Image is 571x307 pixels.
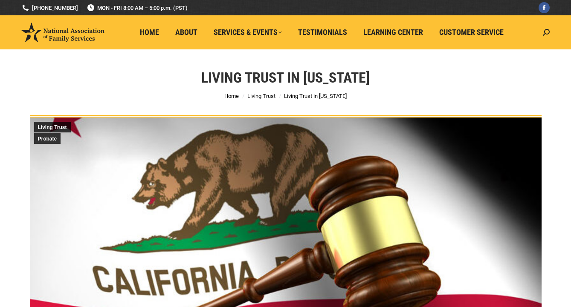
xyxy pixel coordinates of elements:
[34,122,71,132] a: Living Trust
[214,28,282,37] span: Services & Events
[357,24,429,40] a: Learning Center
[433,24,510,40] a: Customer Service
[292,24,353,40] a: Testimonials
[34,133,61,144] a: Probate
[21,4,78,12] a: [PHONE_NUMBER]
[134,24,165,40] a: Home
[439,28,504,37] span: Customer Service
[21,23,104,42] img: National Association of Family Services
[140,28,159,37] span: Home
[284,93,347,99] span: Living Trust in [US_STATE]
[539,2,550,13] a: Facebook page opens in new window
[363,28,423,37] span: Learning Center
[298,28,347,37] span: Testimonials
[87,4,188,12] span: MON - FRI 8:00 AM – 5:00 p.m. (PST)
[169,24,203,40] a: About
[175,28,197,37] span: About
[224,93,239,99] a: Home
[247,93,275,99] a: Living Trust
[201,68,370,87] h1: Living Trust in [US_STATE]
